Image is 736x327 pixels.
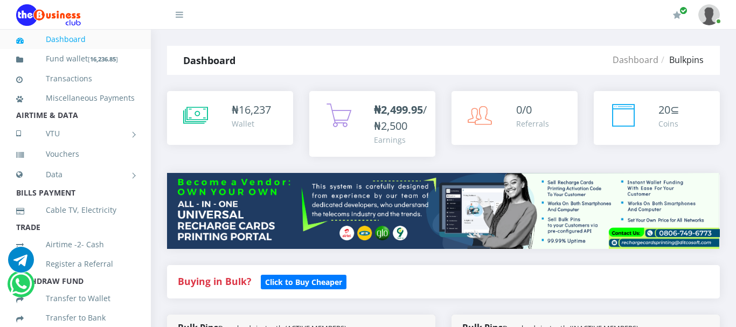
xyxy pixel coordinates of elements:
a: Vouchers [16,142,135,166]
span: Renew/Upgrade Subscription [679,6,688,15]
img: multitenant_rcp.png [167,173,720,249]
a: VTU [16,120,135,147]
div: Wallet [232,118,271,129]
li: Bulkpins [658,53,704,66]
a: Transactions [16,66,135,91]
a: ₦2,499.95/₦2,500 Earnings [309,91,435,157]
a: Miscellaneous Payments [16,86,135,110]
span: /₦2,500 [374,102,427,133]
a: Cable TV, Electricity [16,198,135,222]
a: Dashboard [16,27,135,52]
a: Transfer to Wallet [16,286,135,311]
a: Dashboard [613,54,658,66]
span: 16,237 [239,102,271,117]
span: 20 [658,102,670,117]
a: Chat for support [8,255,34,273]
a: Click to Buy Cheaper [261,275,346,288]
a: Register a Referral [16,252,135,276]
span: 0/0 [516,102,532,117]
b: ₦2,499.95 [374,102,423,117]
a: Fund wallet[16,236.85] [16,46,135,72]
strong: Dashboard [183,54,235,67]
img: User [698,4,720,25]
b: 16,236.85 [90,55,116,63]
div: ₦ [232,102,271,118]
a: Chat for support [10,279,32,297]
img: Logo [16,4,81,26]
div: Earnings [374,134,427,145]
a: ₦16,237 Wallet [167,91,293,145]
b: Click to Buy Cheaper [265,277,342,287]
div: ⊆ [658,102,679,118]
div: Referrals [516,118,549,129]
strong: Buying in Bulk? [178,275,251,288]
small: [ ] [88,55,118,63]
a: 0/0 Referrals [452,91,578,145]
a: Data [16,161,135,188]
i: Renew/Upgrade Subscription [673,11,681,19]
div: Coins [658,118,679,129]
a: Airtime -2- Cash [16,232,135,257]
